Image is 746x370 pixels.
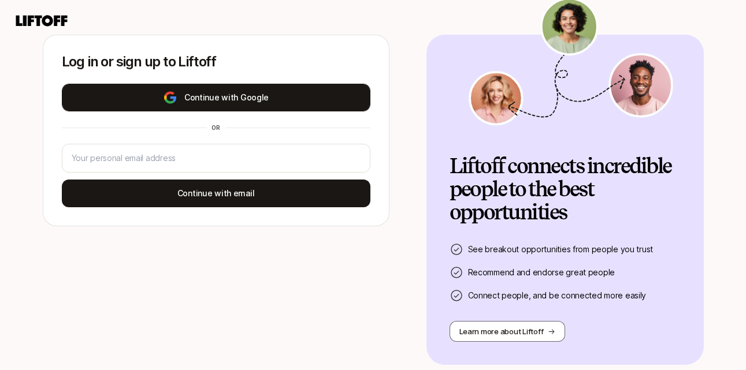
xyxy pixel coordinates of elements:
[450,321,566,342] button: Learn more about Liftoff
[468,289,647,302] p: Connect people, and be connected more easily
[207,123,225,132] div: or
[72,151,361,165] input: Your personal email address
[163,91,177,104] img: google-logo
[62,54,370,70] p: Log in or sign up to Liftoff
[468,266,615,279] p: Recommend and endorse great people
[450,155,681,224] h2: Liftoff connects incredible people to the best opportunities
[468,242,654,256] p: See breakout opportunities from people you trust
[62,84,370,111] button: Continue with Google
[62,180,370,207] button: Continue with email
